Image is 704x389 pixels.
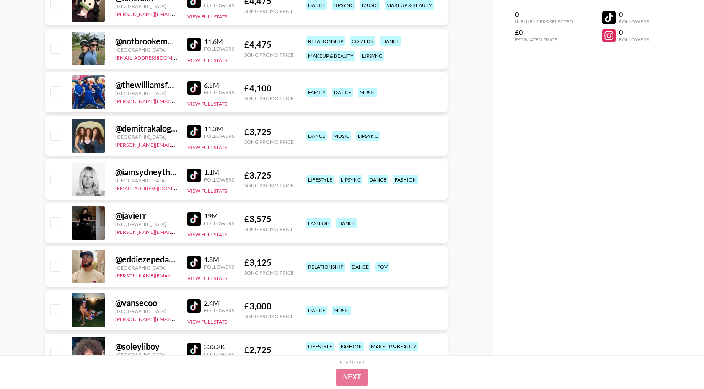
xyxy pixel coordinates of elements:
[380,36,401,46] div: dance
[115,53,199,61] a: [EMAIL_ADDRESS][DOMAIN_NAME]
[306,51,355,61] div: makeup & beauty
[115,96,239,104] a: [PERSON_NAME][EMAIL_ADDRESS][DOMAIN_NAME]
[115,134,177,140] div: [GEOGRAPHIC_DATA]
[187,231,227,238] button: View Full Stats
[204,342,234,351] div: 333.2K
[360,51,384,61] div: lipsync
[204,46,234,52] div: Followers
[340,359,364,366] div: Step 1 of 2
[385,0,434,10] div: makeup & beauty
[187,38,201,51] img: TikTok
[204,299,234,307] div: 2.4M
[204,351,234,357] div: Followers
[244,95,294,101] div: Song Promo Price
[306,0,327,10] div: dance
[115,308,177,314] div: [GEOGRAPHIC_DATA]
[515,28,573,36] div: £0
[306,131,327,141] div: dance
[339,342,364,351] div: fashion
[339,175,362,184] div: lipsync
[204,89,234,96] div: Followers
[187,169,201,182] img: TikTok
[306,306,327,315] div: dance
[115,36,177,47] div: @ notbrookemonk
[115,9,239,17] a: [PERSON_NAME][EMAIL_ADDRESS][DOMAIN_NAME]
[662,347,694,379] iframe: Drift Widget Chat Controller
[187,299,201,313] img: TikTok
[115,254,177,265] div: @ eddiezepeda24
[115,47,177,53] div: [GEOGRAPHIC_DATA]
[204,220,234,226] div: Followers
[115,341,177,352] div: @ soleyliboy
[393,175,418,184] div: fashion
[244,214,294,224] div: £ 3,575
[619,10,649,18] div: 0
[244,170,294,181] div: £ 3,725
[115,210,177,221] div: @ javierr
[187,144,227,150] button: View Full Stats
[350,262,370,272] div: dance
[306,218,331,228] div: fashion
[115,352,177,358] div: [GEOGRAPHIC_DATA]
[515,10,573,18] div: 0
[375,262,389,272] div: pov
[187,13,227,20] button: View Full Stats
[369,342,418,351] div: makeup & beauty
[187,319,227,325] button: View Full Stats
[187,343,201,356] img: TikTok
[358,88,377,97] div: music
[244,83,294,93] div: £ 4,100
[306,175,334,184] div: lifestyle
[244,301,294,311] div: £ 3,000
[115,123,177,134] div: @ demitrakalogeras
[356,131,380,141] div: lipsync
[360,0,380,10] div: music
[115,80,177,90] div: @ thewilliamsfam_
[336,369,368,386] button: Next
[204,255,234,264] div: 1.8M
[619,18,649,25] div: Followers
[619,36,649,43] div: Followers
[204,81,234,89] div: 6.5M
[332,131,351,141] div: music
[115,227,239,235] a: [PERSON_NAME][EMAIL_ADDRESS][DOMAIN_NAME]
[244,226,294,232] div: Song Promo Price
[350,36,375,46] div: comedy
[204,212,234,220] div: 19M
[306,36,345,46] div: relationship
[187,57,227,63] button: View Full Stats
[332,0,355,10] div: lipsync
[115,90,177,96] div: [GEOGRAPHIC_DATA]
[115,298,177,308] div: @ vansecoo
[115,314,239,322] a: [PERSON_NAME][EMAIL_ADDRESS][DOMAIN_NAME]
[115,140,239,148] a: [PERSON_NAME][EMAIL_ADDRESS][DOMAIN_NAME]
[244,39,294,50] div: £ 4,475
[115,265,177,271] div: [GEOGRAPHIC_DATA]
[306,262,345,272] div: relationship
[204,124,234,133] div: 11.3M
[244,182,294,189] div: Song Promo Price
[115,177,177,184] div: [GEOGRAPHIC_DATA]
[244,257,294,268] div: £ 3,125
[204,307,234,314] div: Followers
[187,275,227,281] button: View Full Stats
[332,88,353,97] div: dance
[204,37,234,46] div: 11.6M
[204,264,234,270] div: Followers
[187,188,227,194] button: View Full Stats
[115,3,177,9] div: [GEOGRAPHIC_DATA]
[244,345,294,355] div: £ 2,725
[204,168,234,176] div: 1.1M
[515,36,573,43] div: Estimated Price
[306,88,327,97] div: family
[187,81,201,95] img: TikTok
[115,271,239,279] a: [PERSON_NAME][EMAIL_ADDRESS][DOMAIN_NAME]
[332,306,351,315] div: music
[244,139,294,145] div: Song Promo Price
[244,127,294,137] div: £ 3,725
[187,101,227,107] button: View Full Stats
[187,256,201,269] img: TikTok
[336,218,357,228] div: dance
[619,28,649,36] div: 0
[204,2,234,8] div: Followers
